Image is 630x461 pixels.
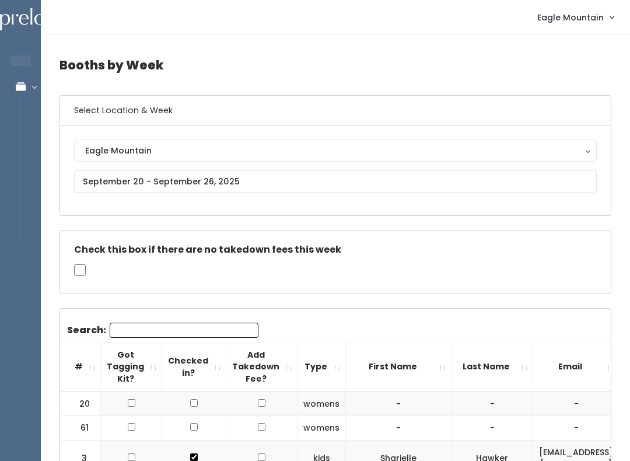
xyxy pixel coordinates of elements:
[60,392,101,416] td: 20
[110,323,258,338] input: Search:
[60,96,611,125] h6: Select Location & Week
[452,392,533,416] td: -
[526,5,625,30] a: Eagle Mountain
[85,144,586,157] div: Eagle Mountain
[67,323,258,338] label: Search:
[346,392,452,416] td: -
[346,343,452,391] th: First Name: activate to sort column ascending
[74,139,597,162] button: Eagle Mountain
[297,416,346,441] td: womens
[297,343,346,391] th: Type: activate to sort column ascending
[537,11,604,24] span: Eagle Mountain
[74,170,597,193] input: September 20 - September 26, 2025
[533,343,619,391] th: Email: activate to sort column ascending
[226,343,297,391] th: Add Takedown Fee?: activate to sort column ascending
[60,49,611,81] h4: Booths by Week
[452,343,533,391] th: Last Name: activate to sort column ascending
[452,416,533,441] td: -
[74,245,597,255] h5: Check this box if there are no takedown fees this week
[60,416,101,441] td: 61
[533,416,619,441] td: -
[297,392,346,416] td: womens
[60,343,101,391] th: #: activate to sort column ascending
[346,416,452,441] td: -
[533,392,619,416] td: -
[101,343,162,391] th: Got Tagging Kit?: activate to sort column ascending
[162,343,226,391] th: Checked in?: activate to sort column ascending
